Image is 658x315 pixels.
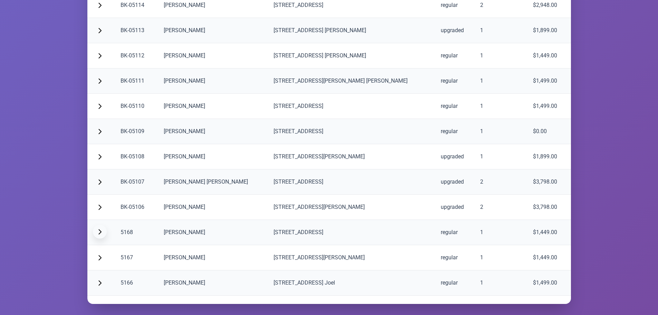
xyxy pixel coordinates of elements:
td: 1 [475,220,527,245]
td: 2 [475,195,527,220]
td: [STREET_ADDRESS] [268,169,435,195]
td: [PERSON_NAME] [158,43,268,68]
td: upgraded [435,18,475,43]
td: 1 [475,43,527,68]
td: 1 [475,94,527,119]
td: upgraded [435,144,475,169]
td: upgraded [435,169,475,195]
td: BK-05108 [115,144,159,169]
td: $1,899.00 [527,144,571,169]
td: [PERSON_NAME] [158,68,268,94]
td: [PERSON_NAME] [158,245,268,270]
td: $1,499.00 [527,270,571,296]
td: [PERSON_NAME] [158,18,268,43]
td: regular [435,245,475,270]
td: [PERSON_NAME] [158,94,268,119]
td: 5167 [115,245,159,270]
td: regular [435,68,475,94]
td: 1 [475,18,527,43]
td: [STREET_ADDRESS] [268,119,435,144]
td: [PERSON_NAME] [158,119,268,144]
td: $1,499.00 [527,68,571,94]
td: [STREET_ADDRESS][PERSON_NAME] [268,195,435,220]
td: [STREET_ADDRESS][PERSON_NAME] [PERSON_NAME] [268,68,435,94]
td: 1 [475,119,527,144]
td: [PERSON_NAME] [158,220,268,245]
td: 5166 [115,270,159,296]
td: [PERSON_NAME] [PERSON_NAME] [158,169,268,195]
td: $1,449.00 [527,220,571,245]
td: $3,798.00 [527,169,571,195]
td: [PERSON_NAME] [158,270,268,296]
td: 5168 [115,220,159,245]
td: upgraded [435,195,475,220]
td: [STREET_ADDRESS][PERSON_NAME] [268,245,435,270]
td: $1,899.00 [527,18,571,43]
td: regular [435,43,475,68]
td: 1 [475,270,527,296]
td: BK-05113 [115,18,159,43]
td: $1,499.00 [527,94,571,119]
td: 2 [475,169,527,195]
td: BK-05110 [115,94,159,119]
td: $3,798.00 [527,195,571,220]
td: [PERSON_NAME] [158,195,268,220]
td: BK-05112 [115,43,159,68]
td: 1 [475,144,527,169]
td: regular [435,94,475,119]
td: 1 [475,245,527,270]
td: BK-05107 [115,169,159,195]
td: [STREET_ADDRESS] [268,220,435,245]
td: BK-05111 [115,68,159,94]
td: [STREET_ADDRESS] Joel [268,270,435,296]
td: regular [435,220,475,245]
td: [PERSON_NAME] [158,144,268,169]
td: $1,449.00 [527,43,571,68]
td: 1 [475,68,527,94]
td: [STREET_ADDRESS] [PERSON_NAME] [268,43,435,68]
td: [STREET_ADDRESS] [268,94,435,119]
td: $0.00 [527,119,571,144]
td: [STREET_ADDRESS][PERSON_NAME] [268,144,435,169]
td: BK-05106 [115,195,159,220]
td: regular [435,270,475,296]
td: $1,449.00 [527,245,571,270]
td: BK-05109 [115,119,159,144]
td: [STREET_ADDRESS] [PERSON_NAME] [268,18,435,43]
td: regular [435,119,475,144]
